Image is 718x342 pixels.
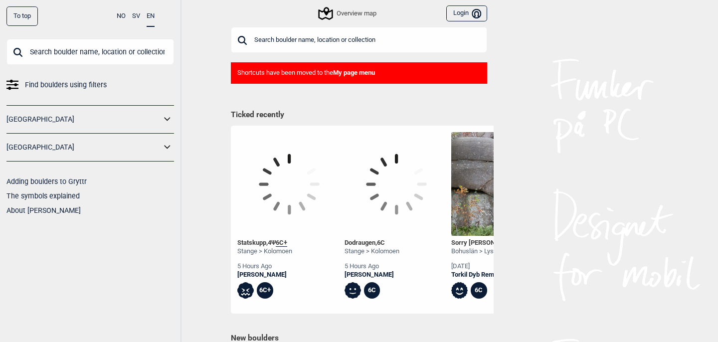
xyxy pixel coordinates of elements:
div: 6C [364,282,380,299]
div: 5 hours ago [237,262,292,271]
input: Search boulder name, location or collection [6,39,174,65]
span: 6C+ [276,239,287,247]
a: Find boulders using filters [6,78,174,92]
div: Bohuslän > Lysekil [451,247,528,256]
a: Adding boulders to Gryttr [6,177,87,185]
div: Overview map [320,7,376,19]
div: To top [6,6,38,26]
div: 5 hours ago [345,262,399,271]
button: Login [446,5,487,22]
div: 6C [471,282,487,299]
div: Dodraugen , [345,239,399,247]
span: Find boulders using filters [25,78,107,92]
img: Sorry Stig [451,132,555,236]
a: Torkil Dyb Remøy [451,271,528,279]
div: Statskupp , Ψ [237,239,292,247]
a: About [PERSON_NAME] [6,206,81,214]
div: Sorry [PERSON_NAME] , [451,239,528,247]
div: Shortcuts have been moved to the [231,62,487,84]
button: SV [132,6,140,26]
input: Search boulder name, location or collection [231,27,487,53]
b: My page menu [333,69,375,76]
a: The symbols explained [6,192,80,200]
h1: Ticked recently [231,110,487,121]
span: 6C [377,239,385,246]
button: EN [147,6,155,27]
a: [PERSON_NAME] [237,271,292,279]
button: NO [117,6,126,26]
div: Stange > Kolomoen [237,247,292,256]
div: Stange > Kolomoen [345,247,399,256]
a: [GEOGRAPHIC_DATA] [6,112,161,127]
div: 6C+ [257,282,273,299]
a: [PERSON_NAME] [345,271,399,279]
div: [DATE] [451,262,528,271]
a: [GEOGRAPHIC_DATA] [6,140,161,155]
span: 4 [268,239,271,246]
